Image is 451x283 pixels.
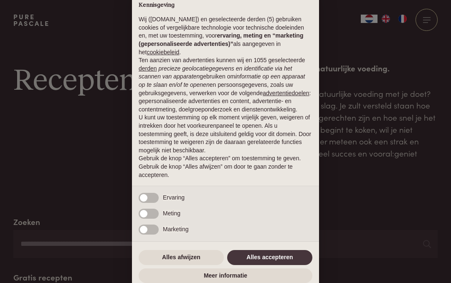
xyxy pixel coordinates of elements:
strong: ervaring, meting en “marketing (gepersonaliseerde advertenties)” [139,32,303,47]
button: derden [139,65,157,73]
a: cookiebeleid [147,49,179,56]
button: Alles afwijzen [139,250,224,265]
p: Gebruik de knop “Alles accepteren” om toestemming te geven. Gebruik de knop “Alles afwijzen” om d... [139,154,312,179]
h2: Kennisgeving [139,2,312,9]
button: Alles accepteren [227,250,312,265]
em: precieze geolocatiegegevens en identificatie via het scannen van apparaten [139,65,292,80]
p: Ten aanzien van advertenties kunnen wij en 1055 geselecteerde gebruiken om en persoonsgegevens, z... [139,56,312,114]
span: Marketing [163,226,188,232]
p: U kunt uw toestemming op elk moment vrijelijk geven, weigeren of intrekken door het voorkeurenpan... [139,114,312,154]
p: Wij ([DOMAIN_NAME]) en geselecteerde derden (5) gebruiken cookies of vergelijkbare technologie vo... [139,15,312,56]
span: Meting [163,210,180,217]
span: Ervaring [163,194,185,201]
em: informatie op een apparaat op te slaan en/of te openen [139,73,305,88]
button: advertentiedoelen [263,89,309,98]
